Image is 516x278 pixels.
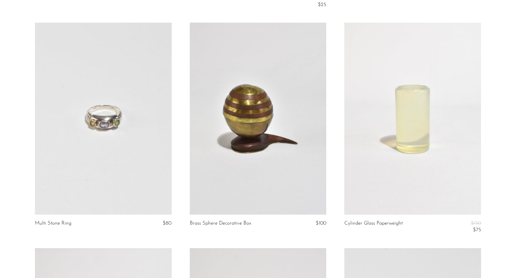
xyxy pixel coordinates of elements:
a: Cylinder Glass Paperweight [344,221,403,233]
span: $75 [473,227,481,232]
span: $150 [471,221,481,226]
a: Brass Sphere Decorative Box [190,221,251,226]
span: $80 [163,221,171,226]
a: Multi Stone Ring [35,221,71,226]
span: $25 [318,2,326,7]
span: $100 [316,221,326,226]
